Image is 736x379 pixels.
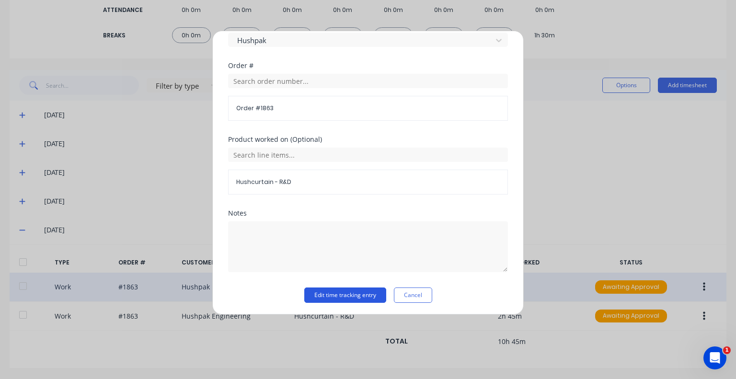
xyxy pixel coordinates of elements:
button: Edit time tracking entry [304,287,386,303]
span: 1 [723,346,731,354]
input: Search line items... [228,148,508,162]
span: Order # 1863 [236,104,500,113]
button: Cancel [394,287,432,303]
span: Hushcurtain - R&D [236,178,500,186]
div: Order # [228,62,508,69]
input: Search order number... [228,74,508,88]
div: Notes [228,210,508,217]
iframe: Intercom live chat [703,346,726,369]
div: Product worked on (Optional) [228,136,508,143]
